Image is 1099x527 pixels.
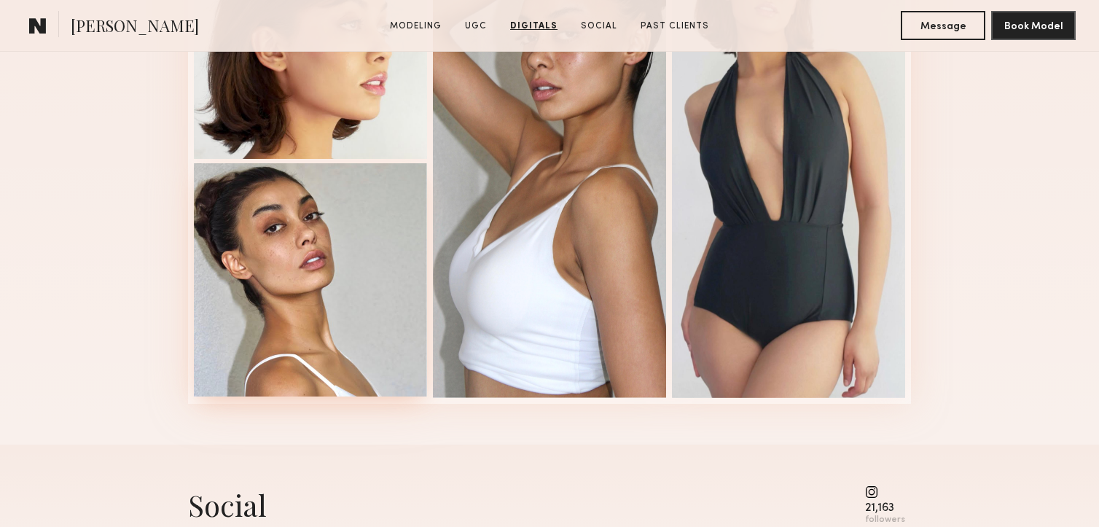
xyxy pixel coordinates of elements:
button: Book Model [991,11,1076,40]
a: Social [575,20,623,33]
a: Past Clients [635,20,715,33]
a: UGC [459,20,493,33]
a: Digitals [504,20,563,33]
div: Social [188,485,267,524]
button: Message [901,11,985,40]
span: [PERSON_NAME] [71,15,199,40]
div: 21,163 [865,503,905,514]
a: Modeling [384,20,447,33]
div: followers [865,515,905,526]
a: Book Model [991,19,1076,31]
